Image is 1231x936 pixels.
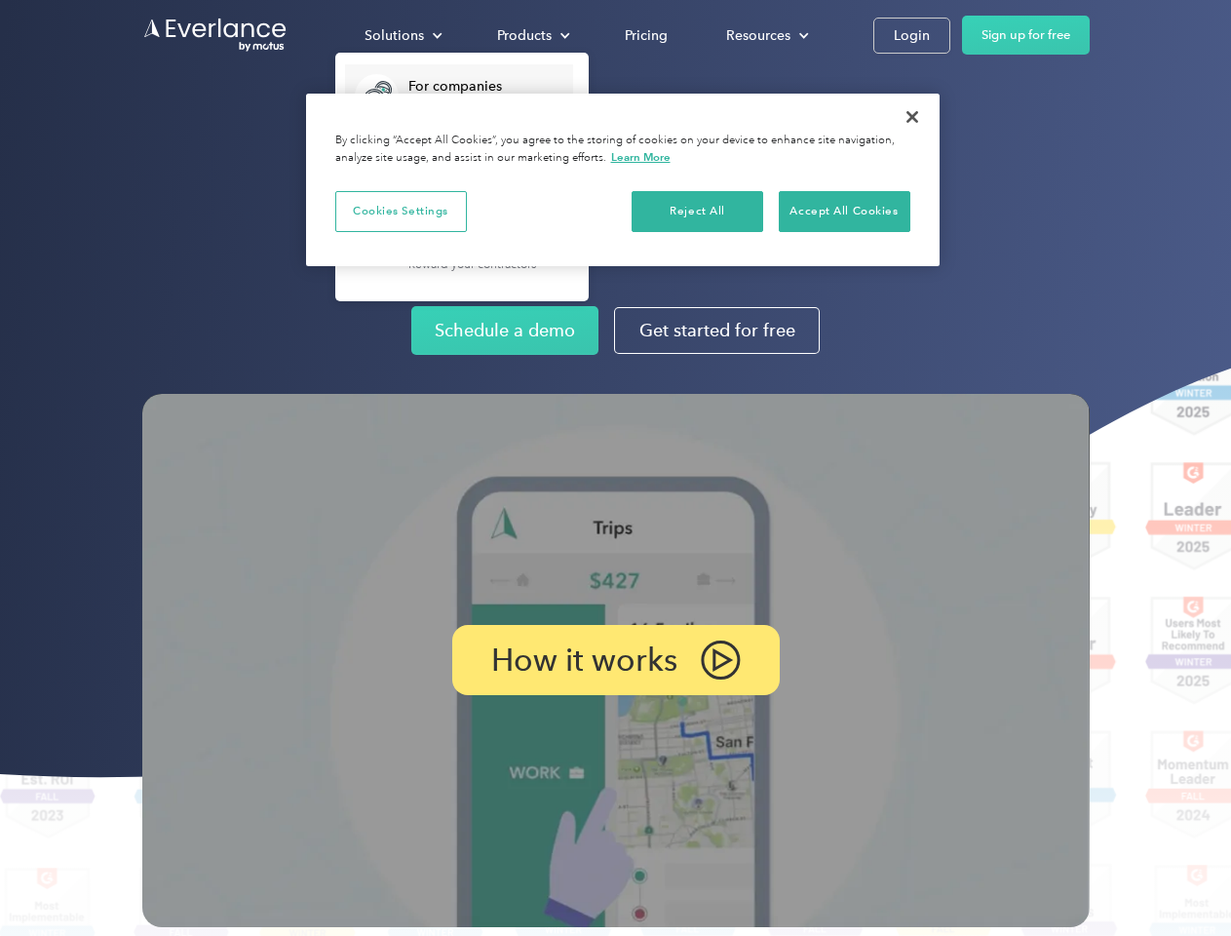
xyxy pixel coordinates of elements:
[335,53,589,301] nav: Solutions
[365,23,424,48] div: Solutions
[411,306,598,355] a: Schedule a demo
[962,16,1090,55] a: Sign up for free
[873,18,950,54] a: Login
[779,191,910,232] button: Accept All Cookies
[491,648,677,672] p: How it works
[497,23,552,48] div: Products
[605,19,687,53] a: Pricing
[894,23,930,48] div: Login
[345,64,573,128] a: For companiesEasy vehicle reimbursements
[891,96,934,138] button: Close
[614,307,820,354] a: Get started for free
[625,23,668,48] div: Pricing
[335,191,467,232] button: Cookies Settings
[143,116,242,157] input: Submit
[306,94,940,266] div: Privacy
[726,23,790,48] div: Resources
[408,77,563,97] div: For companies
[306,94,940,266] div: Cookie banner
[632,191,763,232] button: Reject All
[707,19,825,53] div: Resources
[335,133,910,167] div: By clicking “Accept All Cookies”, you agree to the storing of cookies on your device to enhance s...
[345,19,458,53] div: Solutions
[142,17,289,54] a: Go to homepage
[611,150,671,164] a: More information about your privacy, opens in a new tab
[478,19,586,53] div: Products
